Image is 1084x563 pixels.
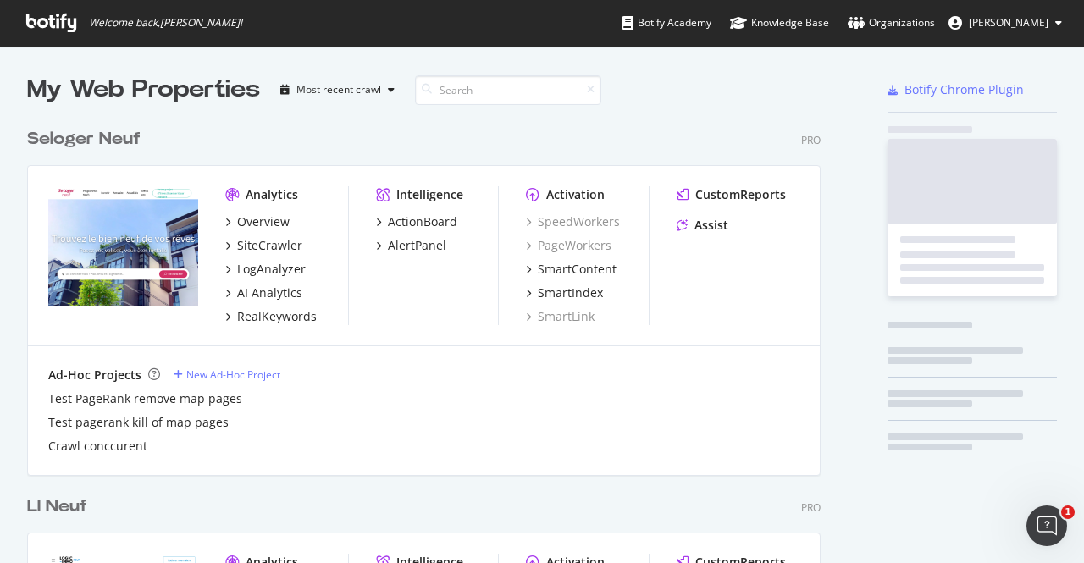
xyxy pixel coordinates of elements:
[27,494,94,519] a: LI Neuf
[1026,505,1067,546] iframe: Intercom live chat
[174,367,280,382] a: New Ad-Hoc Project
[225,237,302,254] a: SiteCrawler
[27,73,260,107] div: My Web Properties
[848,14,935,31] div: Organizations
[376,213,457,230] a: ActionBoard
[237,237,302,254] div: SiteCrawler
[246,186,298,203] div: Analytics
[1061,505,1075,519] span: 1
[526,213,620,230] a: SpeedWorkers
[526,308,595,325] a: SmartLink
[48,390,242,407] a: Test PageRank remove map pages
[526,284,603,301] a: SmartIndex
[296,85,381,95] div: Most recent crawl
[225,284,302,301] a: AI Analytics
[730,14,829,31] div: Knowledge Base
[677,217,728,234] a: Assist
[801,133,821,147] div: Pro
[538,284,603,301] div: SmartIndex
[27,127,147,152] a: Seloger Neuf
[622,14,711,31] div: Botify Academy
[546,186,605,203] div: Activation
[225,308,317,325] a: RealKeywords
[48,367,141,384] div: Ad-Hoc Projects
[376,237,446,254] a: AlertPanel
[237,213,290,230] div: Overview
[237,308,317,325] div: RealKeywords
[186,367,280,382] div: New Ad-Hoc Project
[677,186,786,203] a: CustomReports
[694,217,728,234] div: Assist
[48,438,147,455] a: Crawl conccurent
[48,414,229,431] a: Test pagerank kill of map pages
[415,75,601,105] input: Search
[237,261,306,278] div: LogAnalyzer
[27,127,141,152] div: Seloger Neuf
[388,237,446,254] div: AlertPanel
[396,186,463,203] div: Intelligence
[89,16,242,30] span: Welcome back, [PERSON_NAME] !
[888,81,1024,98] a: Botify Chrome Plugin
[695,186,786,203] div: CustomReports
[274,76,401,103] button: Most recent crawl
[225,261,306,278] a: LogAnalyzer
[225,213,290,230] a: Overview
[526,237,611,254] a: PageWorkers
[526,261,617,278] a: SmartContent
[48,186,198,306] img: selogerneuf.com
[904,81,1024,98] div: Botify Chrome Plugin
[969,15,1048,30] span: Aude Cervantes
[935,9,1076,36] button: [PERSON_NAME]
[801,500,821,515] div: Pro
[388,213,457,230] div: ActionBoard
[237,284,302,301] div: AI Analytics
[538,261,617,278] div: SmartContent
[27,494,87,519] div: LI Neuf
